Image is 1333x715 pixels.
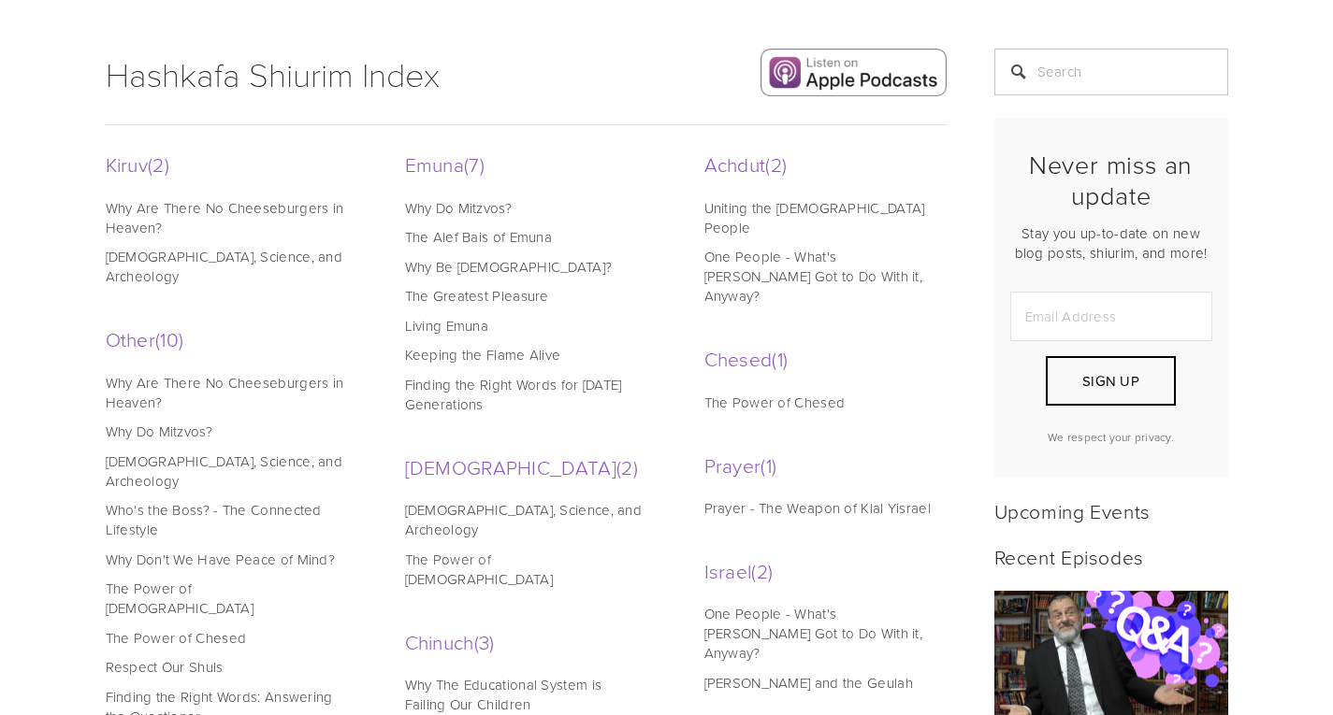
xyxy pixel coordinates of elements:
a: One People - What's [PERSON_NAME] Got to Do With it, Anyway? [704,247,943,306]
a: Why Don't We Have Peace of Mind? [106,550,344,569]
a: Why Are There No Cheeseburgers in Heaven? [106,198,344,237]
span: 2 [148,150,169,178]
a: [DEMOGRAPHIC_DATA], Science, and Archeology [405,500,644,539]
a: [DEMOGRAPHIC_DATA]2 [405,453,648,480]
a: Emuna7 [405,150,648,178]
a: [PERSON_NAME] and the Geulah [704,673,943,693]
a: Why The Educational System is Failing Our Children [405,675,644,714]
span: 10 [155,325,183,352]
a: The Alef Bais of Emuna [405,227,644,247]
a: Keeping the Flame Alive [405,345,644,365]
a: Other10 [106,325,349,352]
h1: Hashkafa Shiurim Index [106,49,584,99]
a: The Power of Chesed [704,393,943,412]
span: 2 [765,150,787,178]
input: Search [994,49,1228,95]
h2: Recent Episodes [994,545,1228,568]
a: Israel2 [704,557,948,584]
a: Living Emuna [405,316,644,336]
span: 2 [751,557,773,584]
span: 3 [474,628,495,655]
span: Sign Up [1082,371,1139,391]
a: Finding the Right Words for [DATE] Generations [405,375,644,414]
a: Achdut2 [704,150,948,178]
h2: Never miss an update [1010,150,1212,210]
a: Why Do Mitzvos? [405,198,644,218]
span: 7 [464,150,485,178]
a: The Power of [DEMOGRAPHIC_DATA] [106,579,344,618]
p: Stay you up-to-date on new blog posts, shiurim, and more! [1010,223,1212,263]
a: Kiruv2 [106,150,349,178]
button: Sign Up [1046,356,1175,406]
a: Prayer - The Weapon of Klal Yisrael [704,498,943,518]
a: Why Be [DEMOGRAPHIC_DATA]? [405,257,644,277]
a: Prayer1 [704,451,948,479]
a: The Power of [DEMOGRAPHIC_DATA] [405,550,644,589]
h2: Upcoming Events [994,499,1228,522]
a: [DEMOGRAPHIC_DATA], Science, and Archeology [106,451,344,491]
input: Email Address [1010,292,1212,341]
span: 1 [761,451,776,479]
a: Who's the Boss? - The Connected Lifestyle [106,500,344,539]
a: Why Do Mitzvos? [106,422,344,441]
a: Chesed1 [704,345,948,372]
span: 1 [772,345,788,372]
a: The Power of Chesed [106,628,344,648]
a: [DEMOGRAPHIC_DATA], Science, and Archeology [106,247,344,286]
span: 2 [616,453,638,480]
a: Uniting the [DEMOGRAPHIC_DATA] People [704,198,943,237]
p: We respect your privacy. [1010,429,1212,445]
a: Respect Our Shuls [106,657,344,677]
a: Why Are There No Cheeseburgers in Heaven? [106,373,344,412]
a: Chinuch3 [405,628,648,655]
a: One People - What's [PERSON_NAME] Got to Do With it, Anyway? [704,604,943,663]
a: The Greatest Pleasure [405,286,644,306]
